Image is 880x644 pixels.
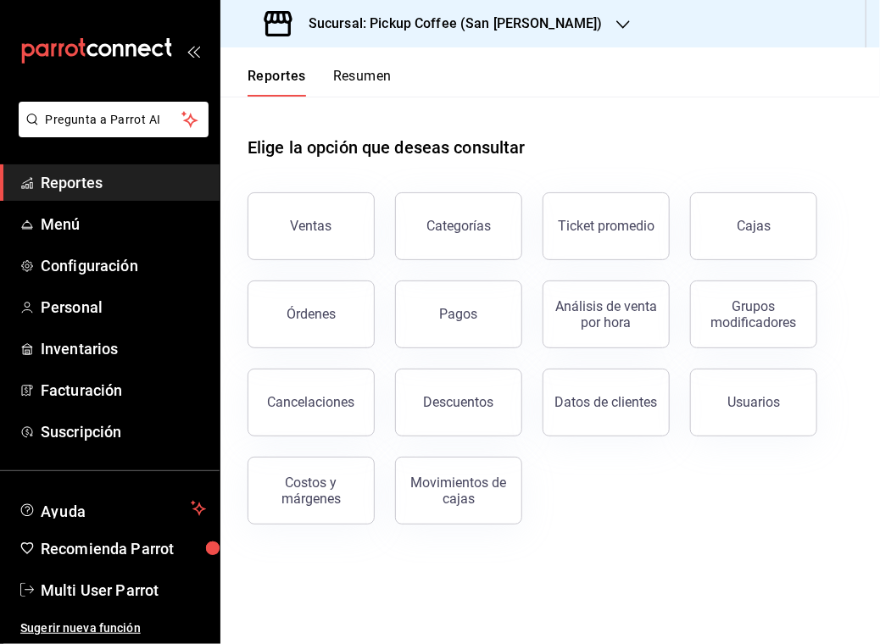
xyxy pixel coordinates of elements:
button: Cancelaciones [248,369,375,436]
span: Suscripción [41,420,206,443]
span: Pregunta a Parrot AI [46,111,182,129]
button: Ventas [248,192,375,260]
div: navigation tabs [248,68,392,97]
button: Ticket promedio [543,192,670,260]
div: Pagos [440,306,478,322]
button: Usuarios [690,369,817,436]
button: Movimientos de cajas [395,457,522,525]
h3: Sucursal: Pickup Coffee (San [PERSON_NAME]) [295,14,603,34]
button: Análisis de venta por hora [543,280,670,348]
button: open_drawer_menu [187,44,200,58]
span: Facturación [41,379,206,402]
button: Grupos modificadores [690,280,817,348]
span: Inventarios [41,337,206,360]
h1: Elige la opción que deseas consultar [248,135,526,160]
div: Órdenes [287,306,336,322]
span: Configuración [41,254,206,277]
div: Cancelaciones [268,394,355,410]
span: Ayuda [41,498,184,519]
span: Menú [41,213,206,236]
span: Reportes [41,171,206,194]
a: Pregunta a Parrot AI [12,123,209,141]
div: Costos y márgenes [259,475,364,507]
div: Ticket promedio [558,218,654,234]
button: Resumen [333,68,392,97]
div: Datos de clientes [555,394,658,410]
button: Datos de clientes [543,369,670,436]
button: Descuentos [395,369,522,436]
span: Personal [41,296,206,319]
div: Usuarios [727,394,780,410]
span: Multi User Parrot [41,579,206,602]
button: Cajas [690,192,817,260]
button: Costos y márgenes [248,457,375,525]
div: Cajas [737,218,771,234]
div: Categorías [426,218,491,234]
button: Órdenes [248,280,375,348]
button: Pagos [395,280,522,348]
button: Reportes [248,68,306,97]
div: Movimientos de cajas [406,475,511,507]
div: Grupos modificadores [701,298,806,330]
div: Descuentos [424,394,494,410]
button: Pregunta a Parrot AI [19,102,209,137]
button: Categorías [395,192,522,260]
span: Sugerir nueva función [20,619,206,637]
div: Ventas [291,218,332,234]
div: Análisis de venta por hora [554,298,659,330]
span: Recomienda Parrot [41,537,206,560]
